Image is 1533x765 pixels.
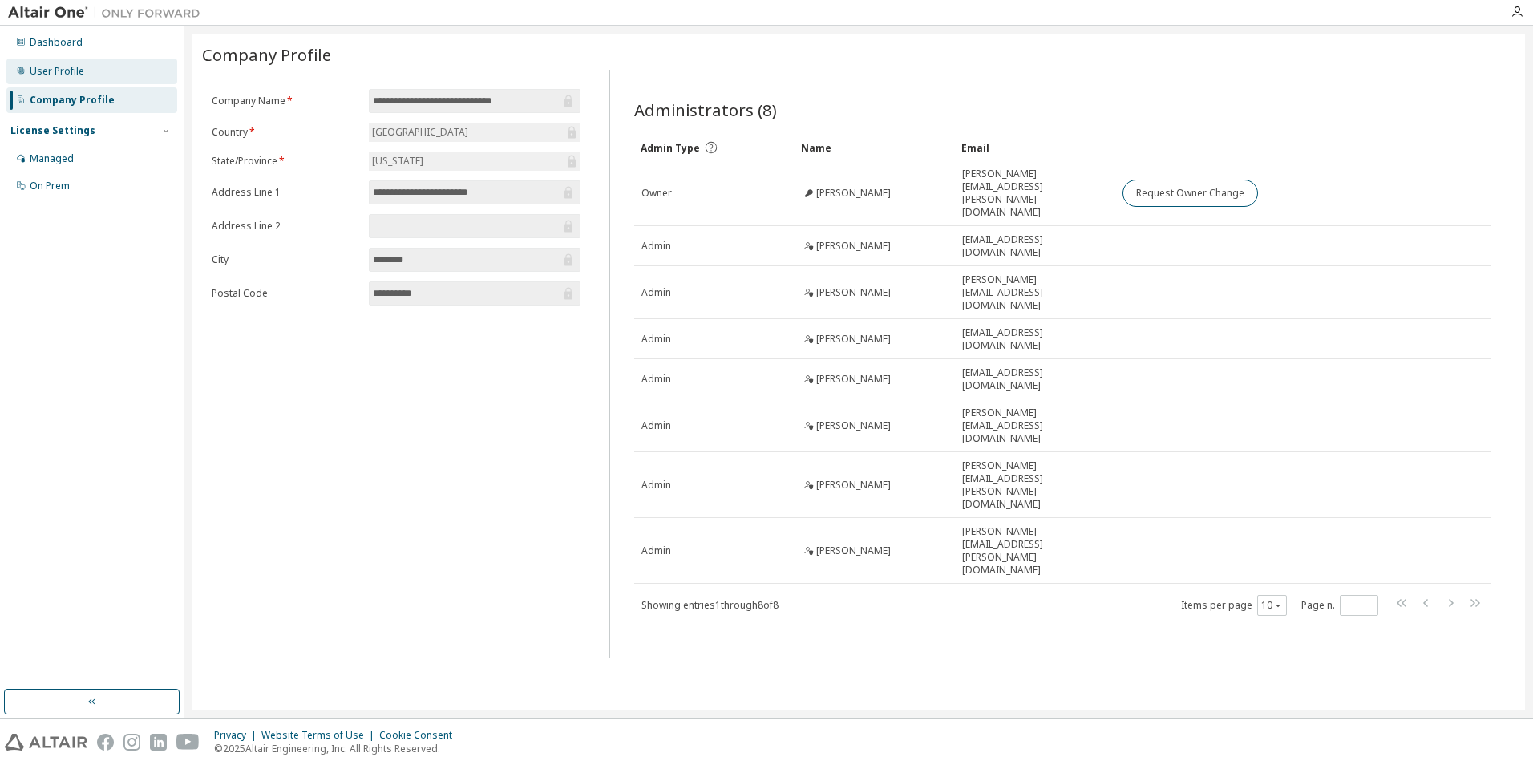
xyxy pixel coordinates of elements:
[369,123,580,142] div: [GEOGRAPHIC_DATA]
[962,407,1108,445] span: [PERSON_NAME][EMAIL_ADDRESS][DOMAIN_NAME]
[10,124,95,137] div: License Settings
[8,5,208,21] img: Altair One
[962,168,1108,219] span: [PERSON_NAME][EMAIL_ADDRESS][PERSON_NAME][DOMAIN_NAME]
[816,373,891,386] span: [PERSON_NAME]
[962,233,1108,259] span: [EMAIL_ADDRESS][DOMAIN_NAME]
[816,187,891,200] span: [PERSON_NAME]
[30,94,115,107] div: Company Profile
[641,187,672,200] span: Owner
[212,220,359,233] label: Address Line 2
[641,333,671,346] span: Admin
[212,155,359,168] label: State/Province
[641,419,671,432] span: Admin
[816,240,891,253] span: [PERSON_NAME]
[962,273,1108,312] span: [PERSON_NAME][EMAIL_ADDRESS][DOMAIN_NAME]
[961,135,1109,160] div: Email
[212,253,359,266] label: City
[123,734,140,751] img: instagram.svg
[202,43,331,66] span: Company Profile
[641,544,671,557] span: Admin
[801,135,949,160] div: Name
[379,729,462,742] div: Cookie Consent
[212,126,359,139] label: Country
[370,152,426,170] div: [US_STATE]
[634,99,777,121] span: Administrators (8)
[962,326,1108,352] span: [EMAIL_ADDRESS][DOMAIN_NAME]
[641,373,671,386] span: Admin
[214,742,462,755] p: © 2025 Altair Engineering, Inc. All Rights Reserved.
[962,525,1108,577] span: [PERSON_NAME][EMAIL_ADDRESS][PERSON_NAME][DOMAIN_NAME]
[641,141,700,155] span: Admin Type
[30,65,84,78] div: User Profile
[1301,595,1378,616] span: Page n.
[30,180,70,192] div: On Prem
[1122,180,1258,207] button: Request Owner Change
[212,287,359,300] label: Postal Code
[641,598,779,612] span: Showing entries 1 through 8 of 8
[150,734,167,751] img: linkedin.svg
[97,734,114,751] img: facebook.svg
[816,286,891,299] span: [PERSON_NAME]
[641,240,671,253] span: Admin
[641,286,671,299] span: Admin
[30,36,83,49] div: Dashboard
[641,479,671,492] span: Admin
[1261,599,1283,612] button: 10
[369,152,580,171] div: [US_STATE]
[212,186,359,199] label: Address Line 1
[816,419,891,432] span: [PERSON_NAME]
[962,366,1108,392] span: [EMAIL_ADDRESS][DOMAIN_NAME]
[370,123,471,141] div: [GEOGRAPHIC_DATA]
[5,734,87,751] img: altair_logo.svg
[816,544,891,557] span: [PERSON_NAME]
[261,729,379,742] div: Website Terms of Use
[816,333,891,346] span: [PERSON_NAME]
[176,734,200,751] img: youtube.svg
[962,459,1108,511] span: [PERSON_NAME][EMAIL_ADDRESS][PERSON_NAME][DOMAIN_NAME]
[1181,595,1287,616] span: Items per page
[816,479,891,492] span: [PERSON_NAME]
[30,152,74,165] div: Managed
[214,729,261,742] div: Privacy
[212,95,359,107] label: Company Name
